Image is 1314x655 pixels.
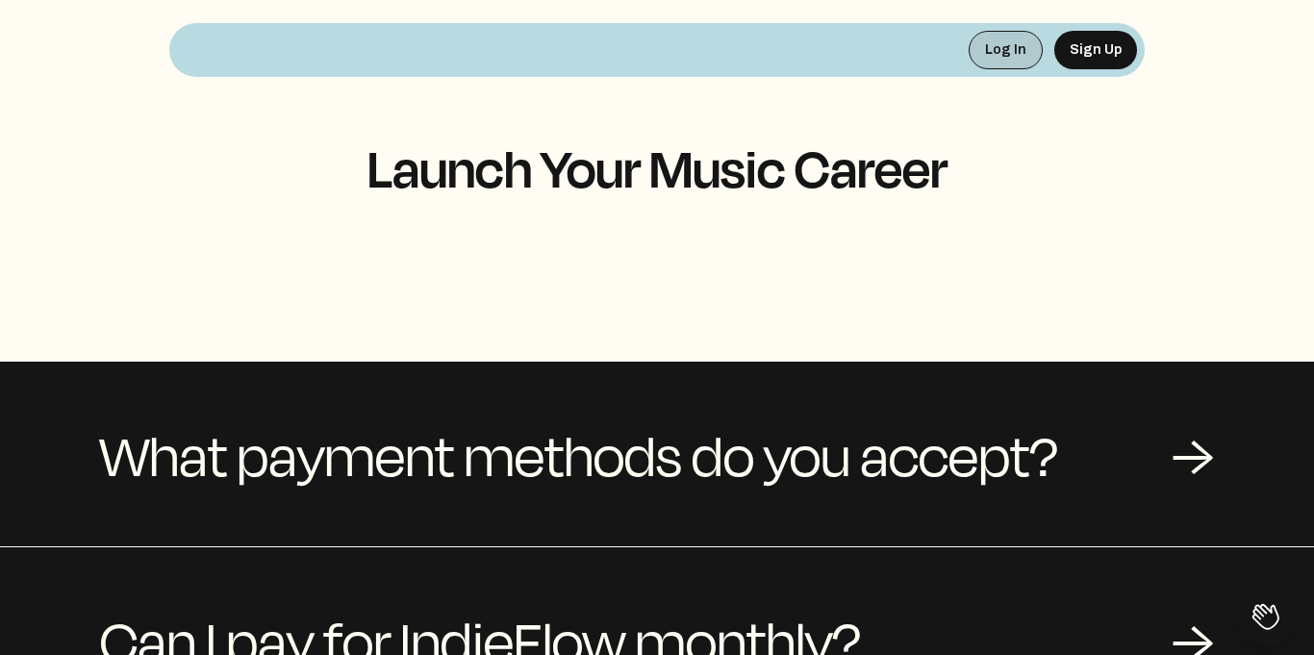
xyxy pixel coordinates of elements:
[1054,31,1137,69] button: Sign Up
[969,31,1043,69] button: Log In
[1237,588,1295,645] iframe: Toggle Customer Support
[1172,425,1214,483] div: →
[100,408,1058,500] span: What payment methods do you accept?
[169,139,1145,196] h1: Launch Your Music Career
